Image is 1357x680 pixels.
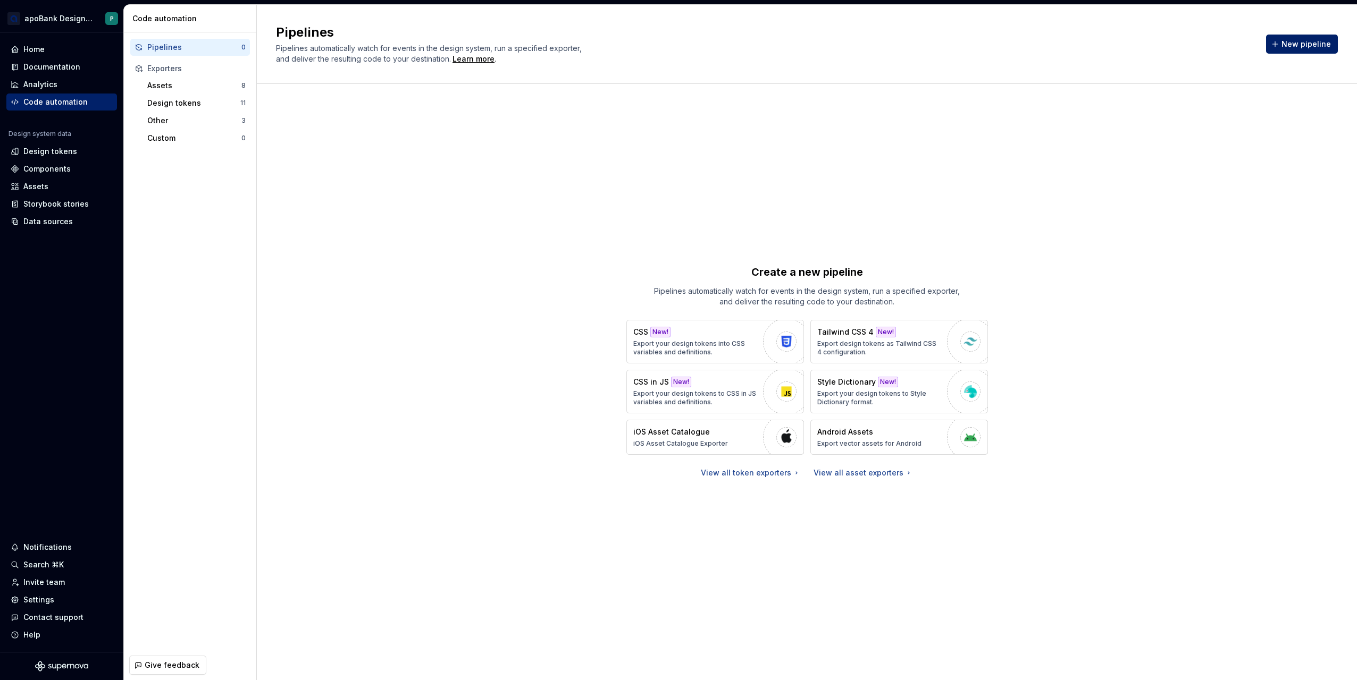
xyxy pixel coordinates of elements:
[147,115,241,126] div: Other
[23,559,64,570] div: Search ⌘K
[701,467,801,478] a: View all token exporters
[240,99,246,107] div: 11
[751,265,863,279] p: Create a new pipeline
[633,389,758,406] p: Export your design tokens to CSS in JS variables and definitions.
[23,577,65,588] div: Invite team
[23,216,73,227] div: Data sources
[817,339,942,356] p: Export design tokens as Tailwind CSS 4 configuration.
[23,62,80,72] div: Documentation
[241,43,246,52] div: 0
[241,134,246,142] div: 0
[6,626,117,643] button: Help
[1266,35,1338,54] button: New pipeline
[810,320,988,363] button: Tailwind CSS 4New!Export design tokens as Tailwind CSS 4 configuration.
[7,12,20,25] img: e2a5b078-0b6a-41b7-8989-d7f554be194d.png
[129,656,206,675] button: Give feedback
[650,327,671,337] div: New!
[23,79,57,90] div: Analytics
[23,146,77,157] div: Design tokens
[626,420,804,455] button: iOS Asset CatalogueiOS Asset Catalogue Exporter
[6,143,117,160] a: Design tokens
[648,286,967,307] p: Pipelines automatically watch for events in the design system, run a specified exporter, and deli...
[6,160,117,177] a: Components
[145,660,199,670] span: Give feedback
[24,13,93,24] div: apoBank Designsystem
[143,130,250,147] button: Custom0
[6,58,117,75] a: Documentation
[626,370,804,413] button: CSS in JSNew!Export your design tokens to CSS in JS variables and definitions.
[6,213,117,230] a: Data sources
[23,181,48,192] div: Assets
[6,539,117,556] button: Notifications
[817,377,876,387] p: Style Dictionary
[6,178,117,195] a: Assets
[147,98,240,108] div: Design tokens
[143,95,250,112] button: Design tokens11
[35,661,88,671] svg: Supernova Logo
[147,133,241,143] div: Custom
[23,164,71,174] div: Components
[1281,39,1331,49] span: New pipeline
[276,44,584,63] span: Pipelines automatically watch for events in the design system, run a specified exporter, and deli...
[2,7,121,30] button: apoBank DesignsystemP
[6,41,117,58] a: Home
[147,63,246,74] div: Exporters
[878,377,898,387] div: New!
[671,377,691,387] div: New!
[241,81,246,90] div: 8
[6,609,117,626] button: Contact support
[817,389,942,406] p: Export your design tokens to Style Dictionary format.
[241,116,246,125] div: 3
[132,13,252,24] div: Code automation
[147,80,241,91] div: Assets
[276,24,1253,41] h2: Pipelines
[9,130,71,138] div: Design system data
[23,44,45,55] div: Home
[633,427,710,437] p: iOS Asset Catalogue
[633,339,758,356] p: Export your design tokens into CSS variables and definitions.
[451,55,496,63] span: .
[6,556,117,573] button: Search ⌘K
[143,112,250,129] button: Other3
[143,77,250,94] button: Assets8
[6,93,117,110] a: Code automation
[23,542,72,552] div: Notifications
[626,320,804,363] button: CSSNew!Export your design tokens into CSS variables and definitions.
[110,14,114,23] div: P
[817,427,873,437] p: Android Assets
[130,39,250,56] button: Pipelines0
[23,612,83,623] div: Contact support
[6,195,117,212] a: Storybook stories
[147,42,241,53] div: Pipelines
[453,54,495,64] a: Learn more
[810,370,988,413] button: Style DictionaryNew!Export your design tokens to Style Dictionary format.
[6,76,117,93] a: Analytics
[817,439,922,448] p: Export vector assets for Android
[633,327,648,337] p: CSS
[810,420,988,455] button: Android AssetsExport vector assets for Android
[814,467,913,478] a: View all asset exporters
[23,630,40,640] div: Help
[23,97,88,107] div: Code automation
[817,327,874,337] p: Tailwind CSS 4
[633,439,728,448] p: iOS Asset Catalogue Exporter
[6,574,117,591] a: Invite team
[23,199,89,209] div: Storybook stories
[23,594,54,605] div: Settings
[876,327,896,337] div: New!
[6,591,117,608] a: Settings
[633,377,669,387] p: CSS in JS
